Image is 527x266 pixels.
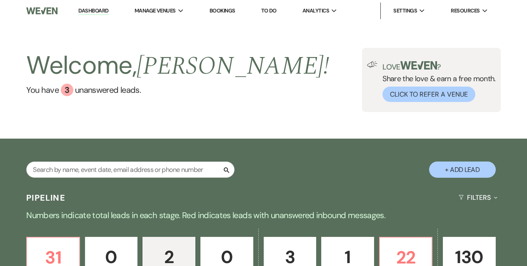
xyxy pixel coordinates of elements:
[302,7,329,15] span: Analytics
[26,84,329,96] a: You have 3 unanswered leads.
[78,7,108,15] a: Dashboard
[377,61,496,102] div: Share the love & earn a free month.
[26,162,235,178] input: Search by name, event date, email address or phone number
[61,84,73,96] div: 3
[367,61,377,68] img: loud-speaker-illustration.svg
[26,192,65,204] h3: Pipeline
[382,87,475,102] button: Click to Refer a Venue
[382,61,496,71] p: Love ?
[137,47,329,85] span: [PERSON_NAME] !
[393,7,417,15] span: Settings
[455,186,501,209] button: Filters
[429,162,496,178] button: + Add Lead
[210,7,235,14] a: Bookings
[26,2,57,20] img: Weven Logo
[451,7,480,15] span: Resources
[400,61,437,70] img: weven-logo-green.svg
[26,48,329,84] h2: Welcome,
[261,7,277,14] a: To Do
[135,7,176,15] span: Manage Venues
